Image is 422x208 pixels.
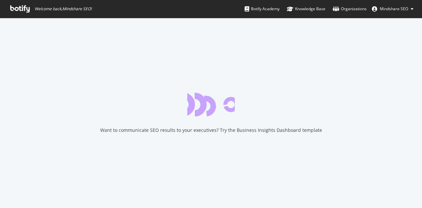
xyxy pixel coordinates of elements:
[245,6,280,12] div: Botify Academy
[100,127,322,134] div: Want to communicate SEO results to your executives? Try the Business Insights Dashboard template
[287,6,325,12] div: Knowledge Base
[380,6,408,12] span: Mindshare SEO
[367,4,419,14] button: Mindshare SEO
[333,6,367,12] div: Organizations
[187,93,235,116] div: animation
[35,6,92,12] span: Welcome back, Mindshare SEO !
